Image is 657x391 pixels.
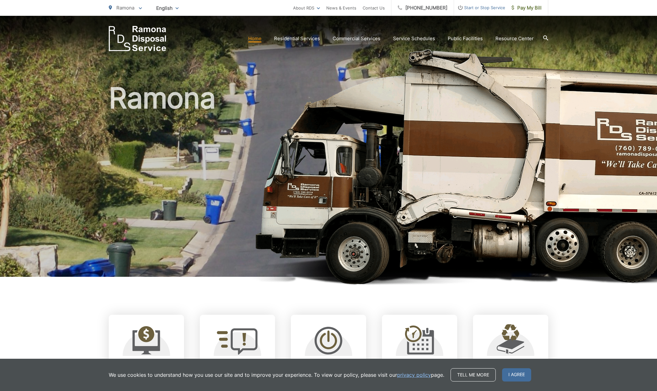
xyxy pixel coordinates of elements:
[248,35,261,42] a: Home
[393,35,435,42] a: Service Schedules
[495,35,534,42] a: Resource Center
[451,368,496,382] a: Tell me more
[512,4,542,12] span: Pay My Bill
[363,4,385,12] a: Contact Us
[448,35,483,42] a: Public Facilities
[151,3,183,14] span: English
[109,371,444,379] p: We use cookies to understand how you use our site and to improve your experience. To view our pol...
[293,4,320,12] a: About RDS
[109,82,548,282] h1: Ramona
[502,368,531,382] span: I agree
[326,4,356,12] a: News & Events
[397,371,431,379] a: privacy policy
[274,35,320,42] a: Residential Services
[116,5,134,11] span: Ramona
[109,26,166,51] a: EDCD logo. Return to the homepage.
[333,35,380,42] a: Commercial Services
